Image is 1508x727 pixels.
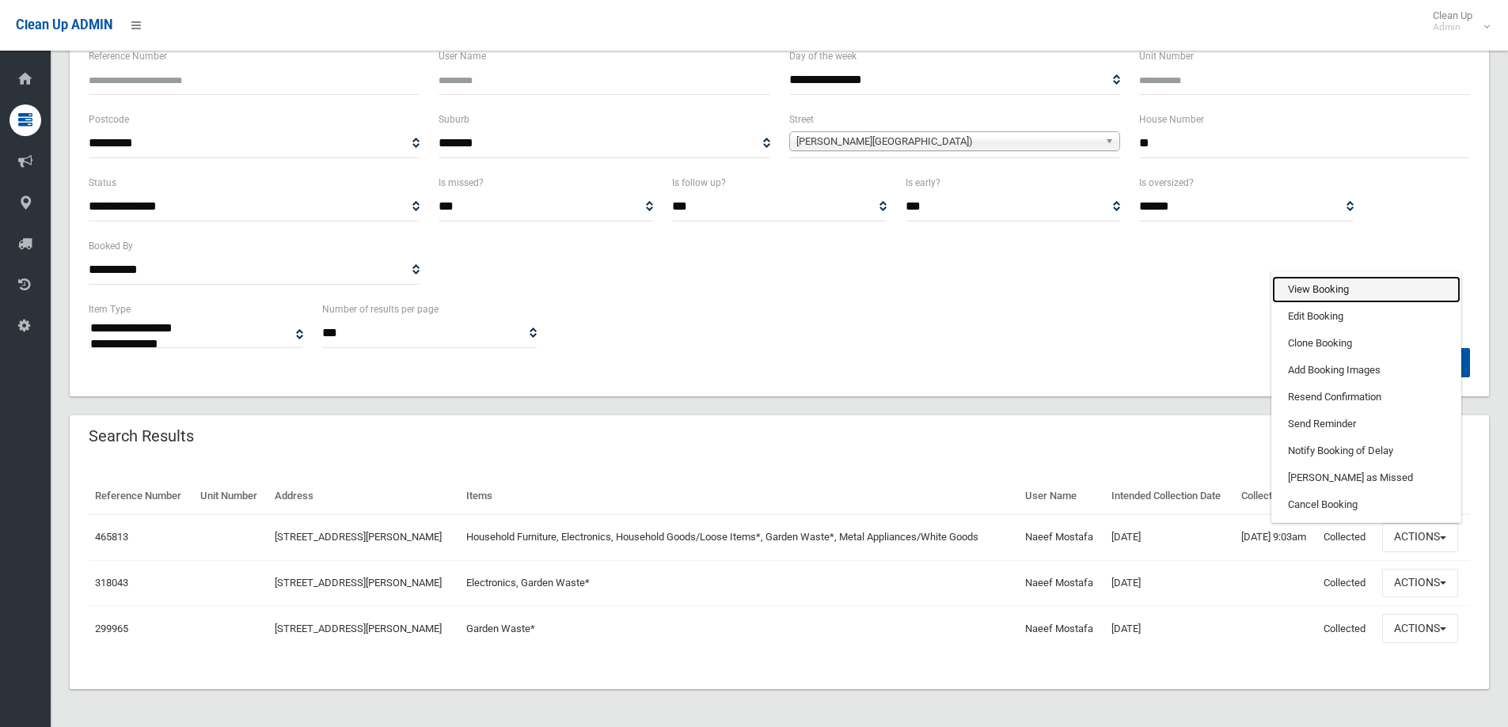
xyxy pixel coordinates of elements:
label: Status [89,174,116,191]
label: Number of results per page [322,301,439,318]
td: Naeef Mostafa [1019,514,1105,560]
td: [DATE] [1105,606,1235,651]
td: Naeef Mostafa [1019,560,1105,606]
label: Item Type [89,301,131,318]
td: Household Furniture, Electronics, Household Goods/Loose Items*, Garden Waste*, Metal Appliances/W... [460,514,1019,560]
td: [DATE] [1105,560,1235,606]
td: Electronics, Garden Waste* [460,560,1019,606]
td: Garden Waste* [460,606,1019,651]
a: 465813 [95,531,128,543]
th: Items [460,479,1019,514]
td: [DATE] [1105,514,1235,560]
th: User Name [1019,479,1105,514]
th: Reference Number [89,479,194,514]
label: Is early? [906,174,940,191]
a: Add Booking Images [1272,357,1461,384]
a: [STREET_ADDRESS][PERSON_NAME] [275,623,442,634]
th: Unit Number [194,479,268,514]
a: Cancel Booking [1272,491,1461,518]
td: Collected [1317,606,1376,651]
a: [PERSON_NAME] as Missed [1272,464,1461,491]
small: Admin [1433,21,1472,33]
span: [PERSON_NAME][GEOGRAPHIC_DATA]) [796,132,1099,151]
td: [DATE] 9:03am [1235,514,1317,560]
label: House Number [1139,111,1204,128]
td: Collected [1317,514,1376,560]
a: View Booking [1272,276,1461,303]
td: Naeef Mostafa [1019,606,1105,651]
span: Clean Up ADMIN [16,17,112,32]
a: Resend Confirmation [1272,384,1461,411]
label: User Name [439,47,486,65]
label: Is follow up? [672,174,726,191]
label: Is missed? [439,174,484,191]
a: Notify Booking of Delay [1272,437,1461,464]
label: Is oversized? [1139,174,1194,191]
th: Address [268,479,460,514]
header: Search Results [70,421,213,452]
th: Collected At [1235,479,1317,514]
button: Actions [1382,614,1458,643]
a: 318043 [95,577,128,589]
button: Actions [1382,569,1458,598]
a: Edit Booking [1272,303,1461,330]
a: [STREET_ADDRESS][PERSON_NAME] [275,531,442,543]
th: Intended Collection Date [1105,479,1235,514]
label: Day of the week [789,47,857,65]
td: Collected [1317,560,1376,606]
a: 299965 [95,623,128,634]
label: Postcode [89,111,129,128]
button: Actions [1382,523,1458,552]
label: Reference Number [89,47,167,65]
a: [STREET_ADDRESS][PERSON_NAME] [275,577,442,589]
span: Clean Up [1425,9,1488,33]
label: Booked By [89,237,133,255]
label: Suburb [439,111,469,128]
label: Unit Number [1139,47,1194,65]
a: Send Reminder [1272,411,1461,437]
a: Clone Booking [1272,330,1461,357]
label: Street [789,111,814,128]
